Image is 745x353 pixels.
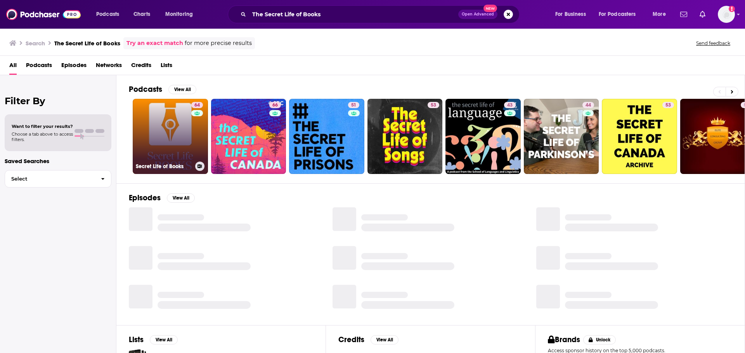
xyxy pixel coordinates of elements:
a: 43 [445,99,521,174]
h3: The Secret Life of Books [54,40,120,47]
a: 51 [289,99,364,174]
a: 43 [504,102,516,108]
span: Want to filter your results? [12,124,73,129]
button: View All [168,85,196,94]
a: CreditsView All [338,335,398,344]
a: Try an exact match [126,39,183,48]
a: Podcasts [26,59,52,75]
div: Search podcasts, credits, & more... [235,5,527,23]
a: PodcastsView All [129,84,196,94]
a: 53 [367,99,443,174]
button: Unlock [583,335,616,344]
a: 64 [191,102,203,108]
img: User Profile [718,6,735,23]
svg: Add a profile image [729,6,735,12]
span: Logged in as dbartlett [718,6,735,23]
span: More [653,9,666,20]
span: 64 [194,102,200,109]
span: For Podcasters [599,9,636,20]
a: All [9,59,17,75]
h2: Podcasts [129,84,162,94]
span: Choose a tab above to access filters. [12,131,73,142]
span: 44 [586,102,591,109]
h2: Credits [338,335,364,344]
a: 53 [428,102,439,108]
img: Podchaser - Follow, Share and Rate Podcasts [6,7,81,22]
a: Lists [161,59,172,75]
a: Charts [128,8,155,21]
button: Open AdvancedNew [458,10,497,19]
button: open menu [550,8,596,21]
span: 53 [431,102,436,109]
a: 66 [269,102,281,108]
h3: Secret Life of Books [136,163,192,170]
h2: Brands [548,335,580,344]
span: Open Advanced [462,12,494,16]
button: Show profile menu [718,6,735,23]
span: Podcasts [96,9,119,20]
span: Charts [133,9,150,20]
span: 53 [665,102,671,109]
button: View All [150,335,178,344]
span: for more precise results [185,39,252,48]
span: Monitoring [165,9,193,20]
a: Episodes [61,59,87,75]
span: For Business [555,9,586,20]
a: 66 [211,99,286,174]
span: Select [5,176,95,181]
h2: Episodes [129,193,161,203]
a: 53 [602,99,677,174]
button: open menu [160,8,203,21]
button: open menu [647,8,676,21]
a: 44 [524,99,599,174]
button: Select [5,170,111,188]
a: 51 [348,102,359,108]
a: Networks [96,59,122,75]
a: EpisodesView All [129,193,195,203]
span: 66 [272,102,278,109]
p: Saved Searches [5,157,111,165]
a: Credits [131,59,151,75]
a: 53 [662,102,674,108]
a: 44 [582,102,594,108]
h3: Search [26,40,45,47]
span: New [483,5,497,12]
button: View All [371,335,398,344]
h2: Lists [129,335,144,344]
button: open menu [91,8,129,21]
span: 43 [507,102,513,109]
a: 64Secret Life of Books [133,99,208,174]
a: Show notifications dropdown [696,8,709,21]
button: View All [167,193,195,203]
span: 51 [351,102,356,109]
a: Show notifications dropdown [677,8,690,21]
input: Search podcasts, credits, & more... [249,8,458,21]
h2: Filter By [5,95,111,107]
button: Send feedback [694,40,733,46]
a: ListsView All [129,335,178,344]
button: open menu [594,8,647,21]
